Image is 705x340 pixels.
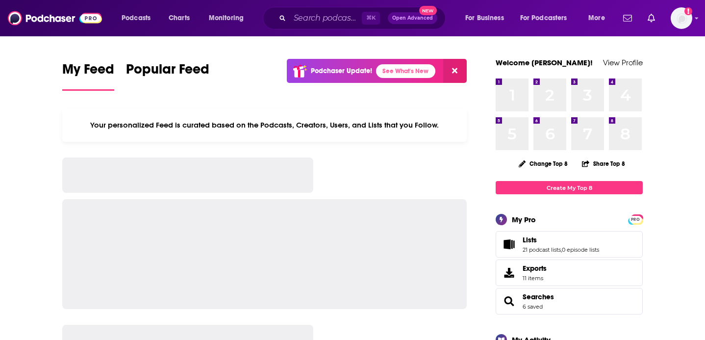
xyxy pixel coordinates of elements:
[499,294,519,308] a: Searches
[209,11,244,25] span: Monitoring
[311,67,372,75] p: Podchaser Update!
[122,11,151,25] span: Podcasts
[8,9,102,27] img: Podchaser - Follow, Share and Rate Podcasts
[671,7,692,29] img: User Profile
[115,10,163,26] button: open menu
[419,6,437,15] span: New
[523,235,537,244] span: Lists
[496,58,593,67] a: Welcome [PERSON_NAME]!
[671,7,692,29] button: Show profile menu
[671,7,692,29] span: Logged in as megcassidy
[202,10,256,26] button: open menu
[499,237,519,251] a: Lists
[562,246,599,253] a: 0 episode lists
[290,10,362,26] input: Search podcasts, credits, & more...
[523,264,547,273] span: Exports
[520,11,567,25] span: For Podcasters
[581,154,626,173] button: Share Top 8
[561,246,562,253] span: ,
[684,7,692,15] svg: Add a profile image
[523,292,554,301] a: Searches
[362,12,380,25] span: ⌘ K
[162,10,196,26] a: Charts
[588,11,605,25] span: More
[126,61,209,83] span: Popular Feed
[62,61,114,83] span: My Feed
[499,266,519,280] span: Exports
[169,11,190,25] span: Charts
[512,215,536,224] div: My Pro
[272,7,455,29] div: Search podcasts, credits, & more...
[62,108,467,142] div: Your personalized Feed is curated based on the Podcasts, Creators, Users, and Lists that you Follow.
[523,275,547,282] span: 11 items
[496,231,643,258] span: Lists
[496,260,643,286] a: Exports
[523,303,543,310] a: 6 saved
[619,10,636,26] a: Show notifications dropdown
[496,181,643,194] a: Create My Top 8
[603,58,643,67] a: View Profile
[392,16,433,21] span: Open Advanced
[581,10,617,26] button: open menu
[458,10,516,26] button: open menu
[514,10,581,26] button: open menu
[126,61,209,91] a: Popular Feed
[465,11,504,25] span: For Business
[629,216,641,223] span: PRO
[388,12,437,24] button: Open AdvancedNew
[644,10,659,26] a: Show notifications dropdown
[62,61,114,91] a: My Feed
[376,64,435,78] a: See What's New
[629,215,641,223] a: PRO
[523,246,561,253] a: 21 podcast lists
[513,157,574,170] button: Change Top 8
[523,235,599,244] a: Lists
[496,288,643,314] span: Searches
